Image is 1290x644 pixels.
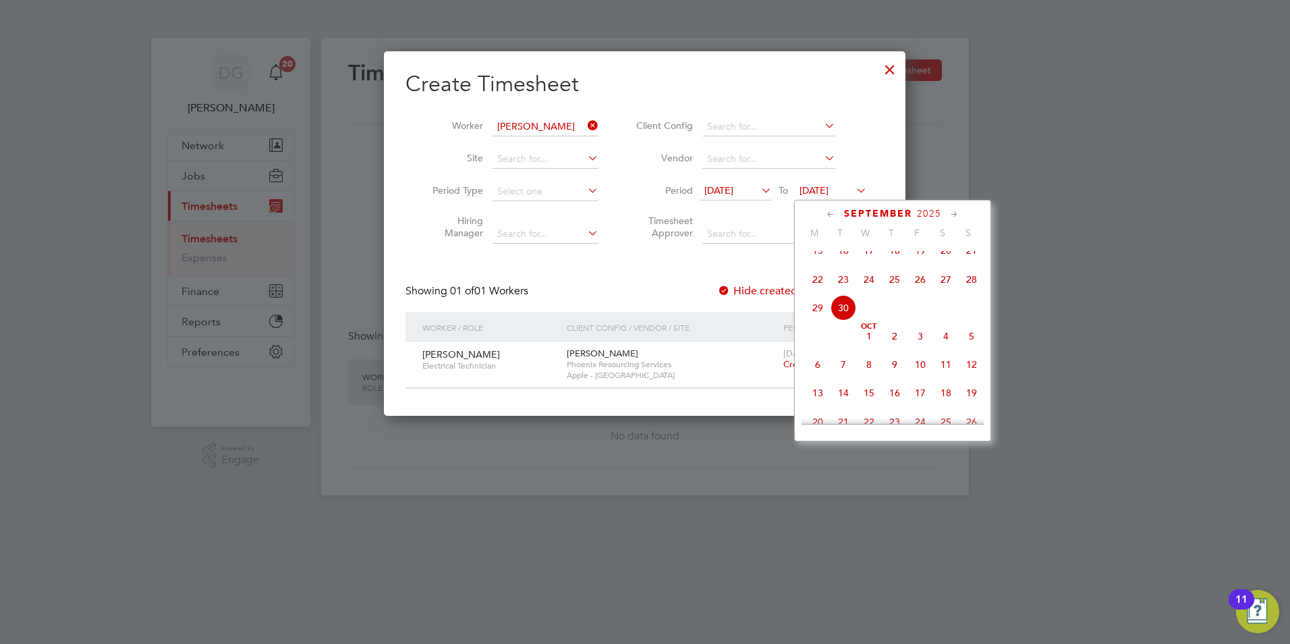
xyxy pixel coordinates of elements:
span: Create timesheet [783,358,852,370]
label: Hiring Manager [422,215,483,239]
span: 10 [907,352,933,377]
span: 5 [959,323,984,349]
span: 01 Workers [450,284,528,298]
span: 30 [831,295,856,321]
span: [DATE] [800,184,829,196]
div: 11 [1235,599,1247,617]
input: Search for... [702,150,835,169]
span: 15 [805,238,831,263]
span: T [827,227,853,239]
span: 7 [831,352,856,377]
input: Search for... [493,150,598,169]
span: 21 [959,238,984,263]
span: 2025 [917,208,941,219]
input: Search for... [493,225,598,244]
span: 11 [933,352,959,377]
span: 16 [831,238,856,263]
span: F [904,227,930,239]
span: 9 [882,352,907,377]
div: Period [780,312,870,343]
span: [PERSON_NAME] [422,348,500,360]
label: Worker [422,119,483,132]
button: Open Resource Center, 11 new notifications [1236,590,1279,633]
span: 21 [831,409,856,435]
span: 26 [959,409,984,435]
span: S [955,227,981,239]
span: 2 [882,323,907,349]
span: 25 [882,267,907,292]
span: 4 [933,323,959,349]
span: 17 [856,238,882,263]
span: 01 of [450,284,474,298]
span: 27 [933,267,959,292]
div: Worker / Role [419,312,563,343]
span: 17 [907,380,933,406]
div: Showing [405,284,531,298]
span: 23 [882,409,907,435]
span: Oct [856,323,882,330]
span: 14 [831,380,856,406]
span: 6 [805,352,831,377]
span: September [844,208,912,219]
span: T [878,227,904,239]
span: 12 [959,352,984,377]
span: 26 [907,267,933,292]
span: 19 [907,238,933,263]
span: Phoenix Resourcing Services [567,359,777,370]
span: [DATE] - [DATE] [783,348,845,359]
span: M [802,227,827,239]
label: Hide created timesheets [717,284,854,298]
span: [DATE] [704,184,733,196]
label: Period Type [422,184,483,196]
label: Client Config [632,119,693,132]
span: 18 [882,238,907,263]
div: Client Config / Vendor / Site [563,312,780,343]
span: 8 [856,352,882,377]
span: 1 [856,323,882,349]
span: To [775,182,792,199]
label: Site [422,152,483,164]
span: Apple - [GEOGRAPHIC_DATA] [567,370,777,381]
input: Search for... [702,225,835,244]
span: 18 [933,380,959,406]
span: 25 [933,409,959,435]
span: 20 [805,409,831,435]
span: 20 [933,238,959,263]
h2: Create Timesheet [405,70,884,99]
span: 24 [856,267,882,292]
span: 15 [856,380,882,406]
label: Period [632,184,693,196]
span: Electrical Technician [422,360,557,371]
span: 3 [907,323,933,349]
span: 29 [805,295,831,321]
span: [PERSON_NAME] [567,348,638,359]
span: 22 [856,409,882,435]
span: 28 [959,267,984,292]
span: S [930,227,955,239]
input: Search for... [702,117,835,136]
span: 16 [882,380,907,406]
span: 13 [805,380,831,406]
input: Search for... [493,117,598,136]
span: 22 [805,267,831,292]
span: 24 [907,409,933,435]
span: W [853,227,878,239]
span: 23 [831,267,856,292]
span: 19 [959,380,984,406]
label: Vendor [632,152,693,164]
input: Select one [493,182,598,201]
label: Timesheet Approver [632,215,693,239]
